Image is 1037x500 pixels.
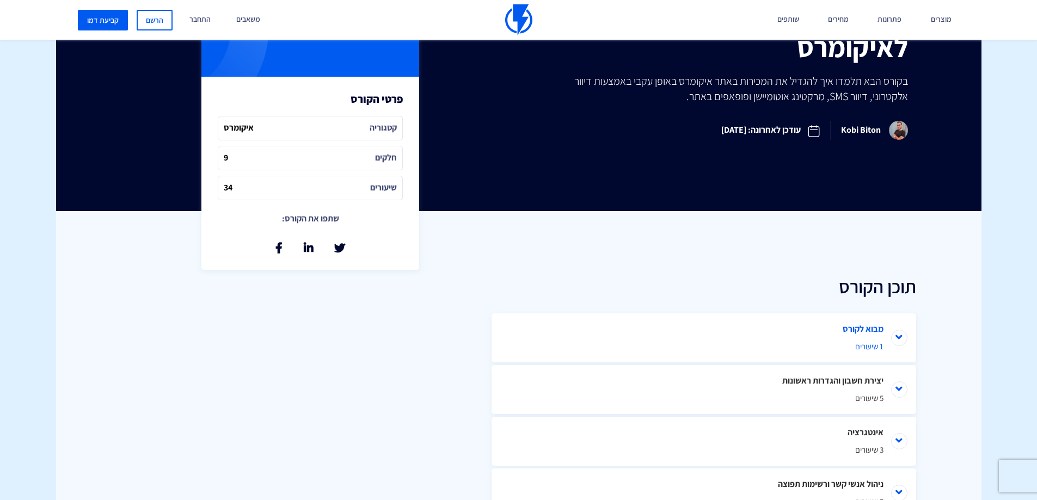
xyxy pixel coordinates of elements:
[492,417,916,466] li: אינטגרציה
[370,122,397,134] i: קטגוריה
[492,313,916,362] li: מבוא לקורס
[137,10,173,30] a: הרשם
[831,121,908,140] span: Kobi Biton
[351,93,403,105] h3: פרטי הקורס
[492,365,916,414] li: יצירת חשבון והגדרות ראשונות
[224,122,254,134] i: איקומרס
[492,276,916,297] h2: תוכן הקורס
[550,73,907,104] p: בקורס הבא תלמדו איך להגדיל את המכירות באתר איקומרס באופן עקבי באמצעות דיוור אלקטרוני, דיוור SMS, ...
[524,392,883,404] span: 5 שיעורים
[375,152,397,164] i: חלקים
[524,444,883,455] span: 3 שיעורים
[370,182,397,194] i: שיעורים
[282,211,339,226] p: שתפו את הקורס:
[275,243,283,254] a: שתף בפייסבוק
[224,152,228,164] i: 9
[334,243,345,254] a: שתף בטוויטר
[224,182,232,194] i: 34
[304,243,314,254] a: שתף בלינקאדין
[78,10,128,30] a: קביעת דמו
[711,115,831,146] span: עודכן לאחרונה: [DATE]
[524,341,883,352] span: 1 שיעורים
